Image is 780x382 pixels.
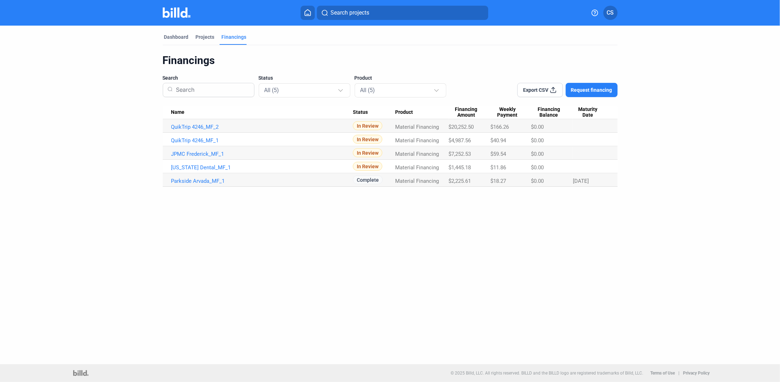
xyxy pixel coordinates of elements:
span: $0.00 [531,151,544,157]
span: Maturity Date [573,106,602,118]
span: Weekly Payment [490,106,525,118]
div: Maturity Date [573,106,609,118]
span: CS [607,9,614,17]
div: Projects [196,33,215,41]
span: Search projects [330,9,369,17]
mat-select-trigger: All (5) [360,87,375,94]
button: Request financing [566,83,618,97]
span: Financing Balance [531,106,567,118]
span: Status [353,109,368,116]
span: $0.00 [531,178,544,184]
span: Material Financing [395,124,439,130]
p: © 2025 Billd, LLC. All rights reserved. BILLD and the BILLD logo are registered trademarks of Bil... [451,371,643,376]
a: [US_STATE] Dental_MF_1 [171,164,353,171]
span: In Review [353,121,382,130]
span: Material Financing [395,178,439,184]
b: Terms of Use [650,371,675,376]
span: $0.00 [531,164,544,171]
span: $18.27 [490,178,506,184]
span: Material Financing [395,151,439,157]
button: Search projects [317,6,488,20]
span: $7,252.53 [448,151,471,157]
div: Product [395,109,448,116]
span: In Review [353,162,382,171]
a: Parkside Arvada_MF_1 [171,178,353,184]
p: | [678,371,679,376]
span: Material Financing [395,137,439,144]
div: Financing Amount [448,106,490,118]
span: [DATE] [573,178,589,184]
mat-select-trigger: All (5) [264,87,279,94]
span: $11.86 [490,164,506,171]
span: Name [171,109,185,116]
span: Search [163,74,178,81]
div: Weekly Payment [490,106,531,118]
span: Financing Amount [448,106,484,118]
span: $40.94 [490,137,506,144]
div: Financings [163,54,618,67]
img: Billd Company Logo [163,7,191,18]
div: Name [171,109,353,116]
div: Dashboard [164,33,189,41]
div: Financings [222,33,247,41]
div: Financing Balance [531,106,573,118]
span: $1,445.18 [448,164,471,171]
img: logo [73,370,88,376]
span: Complete [353,175,383,184]
button: CS [603,6,618,20]
span: $0.00 [531,124,544,130]
a: JPMC Frederick_MF_1 [171,151,353,157]
span: Status [259,74,273,81]
b: Privacy Policy [683,371,710,376]
span: Product [395,109,413,116]
span: In Review [353,148,382,157]
span: $4,987.56 [448,137,471,144]
span: $166.26 [490,124,509,130]
span: $20,252.50 [448,124,474,130]
span: $2,225.61 [448,178,471,184]
span: Request financing [571,86,612,94]
span: $0.00 [531,137,544,144]
span: $59.54 [490,151,506,157]
button: Export CSV [517,83,563,97]
input: Search [173,81,249,99]
span: In Review [353,135,382,144]
a: QuikTrip 4246_MF_1 [171,137,353,144]
span: Export CSV [523,86,548,94]
a: QuikTrip 4246_MF_2 [171,124,353,130]
div: Status [353,109,395,116]
span: Material Financing [395,164,439,171]
span: Product [355,74,372,81]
